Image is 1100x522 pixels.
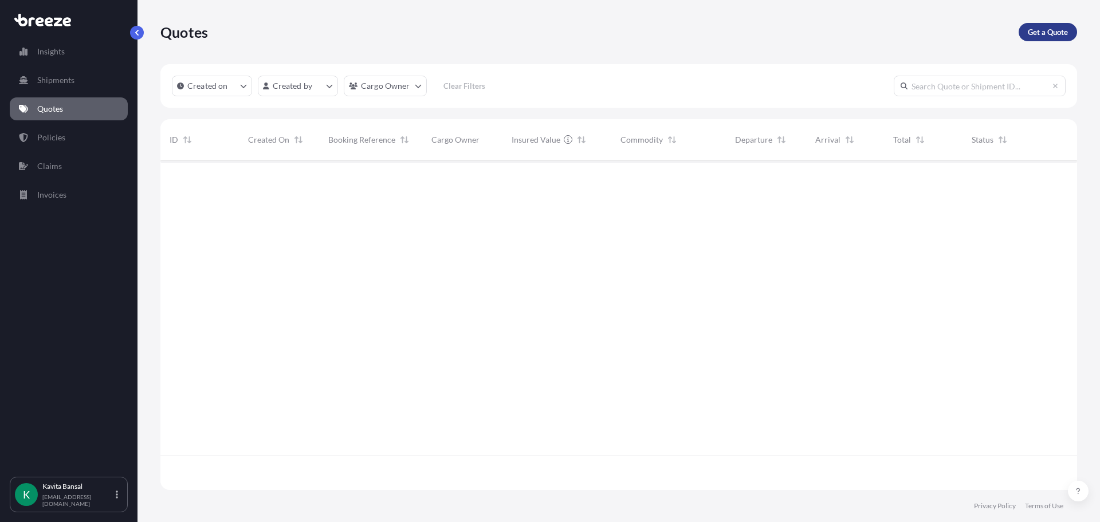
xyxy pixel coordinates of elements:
[328,134,395,146] span: Booking Reference
[894,76,1066,96] input: Search Quote or Shipment ID...
[172,76,252,96] button: createdOn Filter options
[1025,501,1063,511] a: Terms of Use
[620,134,663,146] span: Commodity
[512,134,560,146] span: Insured Value
[258,76,338,96] button: createdBy Filter options
[37,132,65,143] p: Policies
[431,134,480,146] span: Cargo Owner
[361,80,410,92] p: Cargo Owner
[443,80,485,92] p: Clear Filters
[10,97,128,120] a: Quotes
[292,133,305,147] button: Sort
[398,133,411,147] button: Sort
[775,133,788,147] button: Sort
[344,76,427,96] button: cargoOwner Filter options
[248,134,289,146] span: Created On
[273,80,313,92] p: Created by
[893,134,911,146] span: Total
[37,103,63,115] p: Quotes
[1028,26,1068,38] p: Get a Quote
[10,155,128,178] a: Claims
[843,133,857,147] button: Sort
[10,126,128,149] a: Policies
[37,74,74,86] p: Shipments
[187,80,228,92] p: Created on
[37,189,66,201] p: Invoices
[42,482,113,491] p: Kavita Bansal
[180,133,194,147] button: Sort
[913,133,927,147] button: Sort
[1019,23,1077,41] a: Get a Quote
[10,69,128,92] a: Shipments
[972,134,993,146] span: Status
[10,183,128,206] a: Invoices
[23,489,30,500] span: K
[665,133,679,147] button: Sort
[42,493,113,507] p: [EMAIL_ADDRESS][DOMAIN_NAME]
[815,134,840,146] span: Arrival
[575,133,588,147] button: Sort
[160,23,208,41] p: Quotes
[37,160,62,172] p: Claims
[433,77,497,95] button: Clear Filters
[735,134,772,146] span: Departure
[170,134,178,146] span: ID
[996,133,1009,147] button: Sort
[974,501,1016,511] a: Privacy Policy
[37,46,65,57] p: Insights
[10,40,128,63] a: Insights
